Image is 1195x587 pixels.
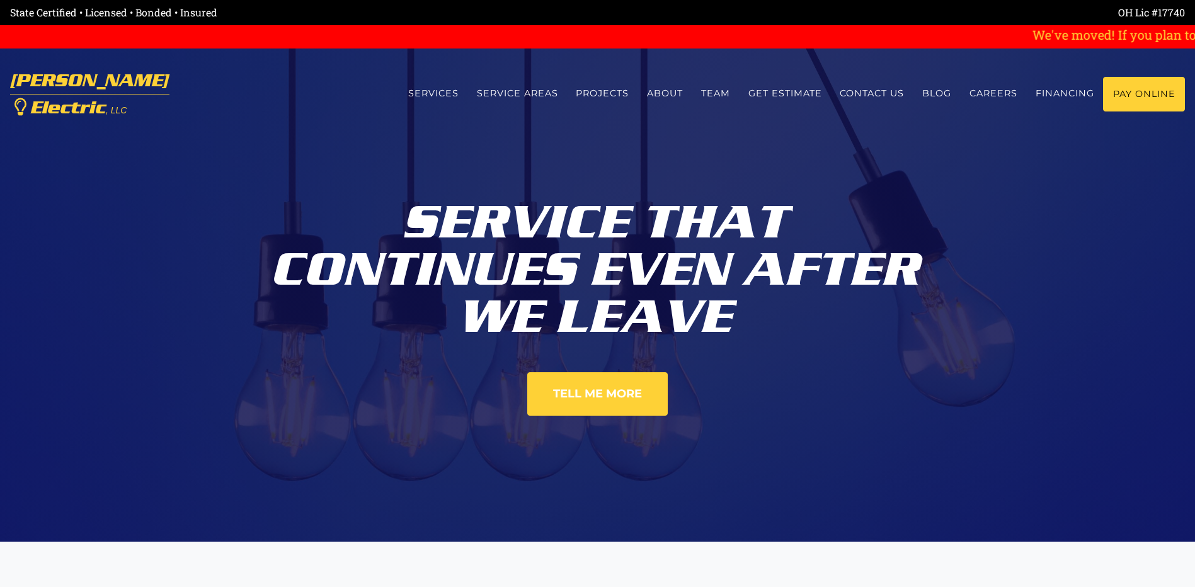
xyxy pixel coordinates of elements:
a: Service Areas [467,77,567,110]
a: Projects [567,77,638,110]
a: Services [399,77,467,110]
div: State Certified • Licensed • Bonded • Insured [10,5,598,20]
a: Careers [961,77,1027,110]
a: Blog [913,77,961,110]
a: Contact us [831,77,913,110]
a: Get estimate [739,77,831,110]
a: Tell Me More [527,372,668,416]
a: [PERSON_NAME] Electric, LLC [10,64,169,124]
a: Financing [1026,77,1103,110]
div: Service That Continues Even After We Leave [248,189,947,341]
a: Team [692,77,740,110]
a: About [638,77,692,110]
a: Pay Online [1103,77,1185,111]
div: OH Lic #17740 [598,5,1186,20]
span: , LLC [106,105,127,115]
